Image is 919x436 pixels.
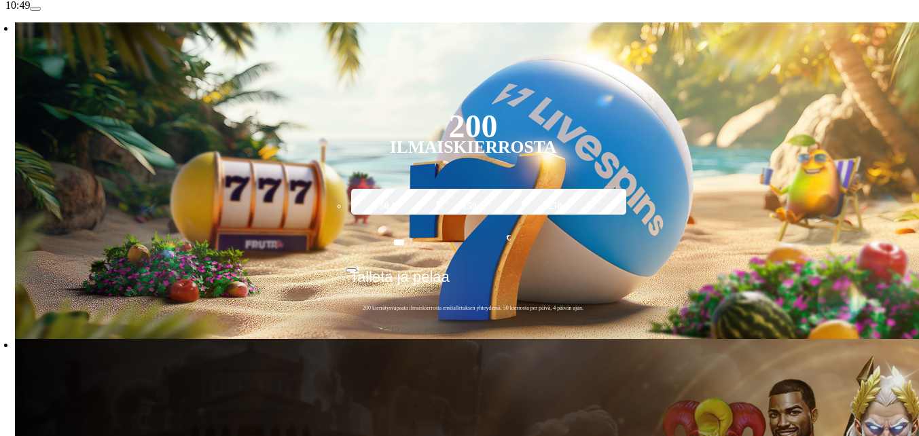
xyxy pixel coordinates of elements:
[507,232,511,244] span: €
[350,268,450,295] span: Talleta ja pelaa
[357,264,361,272] span: €
[346,304,600,312] span: 200 kierrätysvapaata ilmaiskierrosta ensitalletuksen yhteydessä. 50 kierrosta per päivä, 4 päivän...
[390,139,557,156] div: Ilmaiskierrosta
[348,187,428,226] label: 50 €
[448,118,497,134] div: 200
[433,187,513,226] label: 150 €
[518,187,598,226] label: 250 €
[346,268,600,296] button: Talleta ja pelaa
[30,7,41,11] button: menu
